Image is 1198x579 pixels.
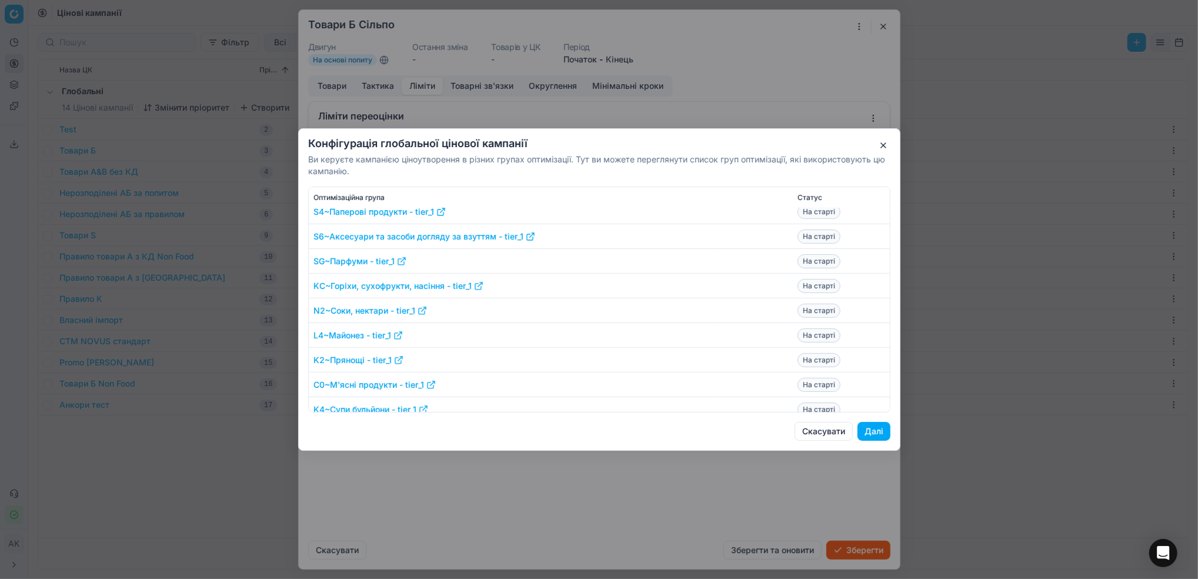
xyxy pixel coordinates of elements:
[313,280,483,292] a: KC~Горіхи, сухофрукти, насіння - tier_1
[797,193,822,202] span: Статус
[795,422,853,441] button: Скасувати
[313,255,406,267] a: SG~Парфуми - tier_1
[797,378,840,392] span: На старті
[313,305,427,317] a: N2~Соки, нектари - tier_1
[313,193,385,202] span: Оптимізаційна група
[797,353,840,367] span: На старті
[313,206,446,218] a: S4~Паперові продукти - tier_1
[797,254,840,268] span: На старті
[308,138,890,149] h2: Конфігурація глобальної цінової кампанії
[313,354,403,366] a: K2~Прянощі - tier_1
[797,279,840,293] span: На старті
[857,422,890,441] button: Далі
[313,404,428,415] a: K4~Супи,бульйони - tier_1
[797,304,840,318] span: На старті
[797,205,840,219] span: На старті
[797,328,840,342] span: На старті
[313,231,535,242] a: S6~Аксесуари та засоби догляду за взуттям - tier_1
[313,379,436,391] a: C0~М'ясні продукти - tier_1
[797,229,840,244] span: На старті
[797,402,840,417] span: На старті
[308,154,890,177] p: Ви керуєте кампанією ціноутворення в різних групах оптимізації. Тут ви можете переглянути список ...
[313,330,403,341] a: L4~Майонез - tier_1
